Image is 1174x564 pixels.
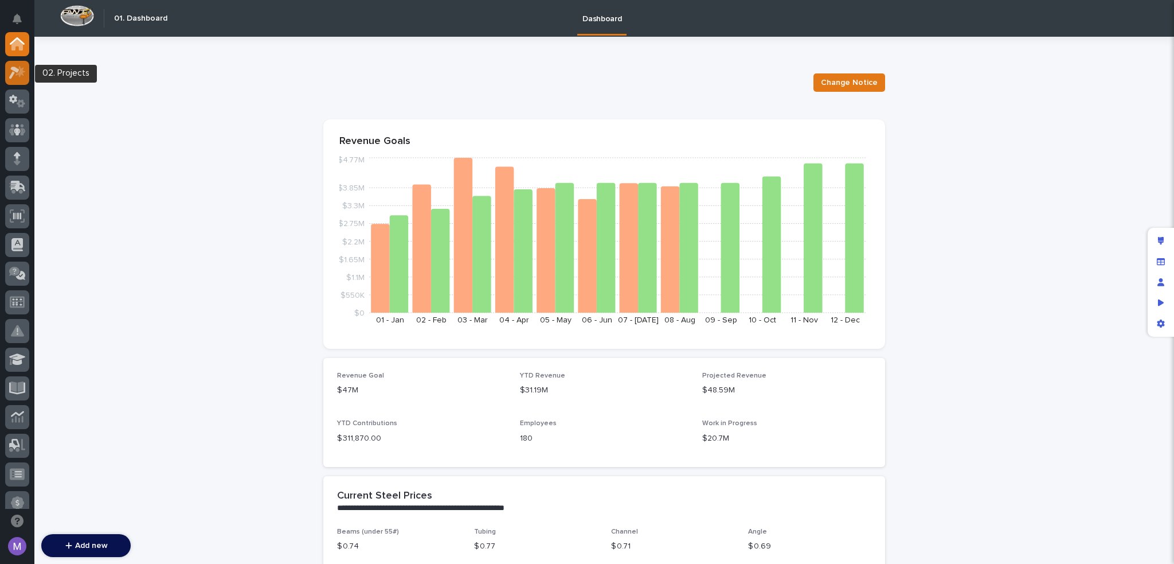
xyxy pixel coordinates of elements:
[95,227,99,236] span: •
[11,216,30,234] img: Matthew Hall
[474,528,496,535] span: Tubing
[342,202,365,210] tspan: $3.3M
[39,139,145,148] div: We're available if you need us!
[5,534,29,558] button: users-avatar
[702,433,871,445] p: $20.7M
[338,184,365,192] tspan: $3.85M
[81,302,139,311] a: Powered byPylon
[337,490,432,503] h2: Current Steel Prices
[337,420,397,427] span: YTD Contributions
[23,274,62,286] span: Help Docs
[337,384,506,396] p: $47M
[702,420,757,427] span: Work in Progress
[611,528,638,535] span: Channel
[338,156,365,164] tspan: $4.77M
[339,135,869,148] p: Revenue Goals
[831,316,860,324] text: 12 - Dec
[618,316,659,324] text: 07 - [DATE]
[705,316,737,324] text: 09 - Sep
[11,275,21,285] div: 📖
[540,316,572,324] text: 05 - May
[60,5,94,26] img: Workspace Logo
[1150,251,1171,272] div: Manage fields and data
[14,14,29,32] div: Notifications
[11,167,77,176] div: Past conversations
[520,384,689,396] p: $31.19M
[821,77,878,88] span: Change Notice
[748,540,871,553] p: $ 0.69
[11,127,32,148] img: 1736555164131-43832dd5-751b-4058-ba23-39d91318e5a0
[11,45,209,64] p: Welcome 👋
[11,64,209,82] p: How can we help?
[114,14,167,24] h2: 01. Dashboard
[36,227,93,236] span: [PERSON_NAME]
[339,255,365,263] tspan: $1.65M
[474,540,597,553] p: $ 0.77
[41,534,131,557] button: Add new
[520,433,689,445] p: 180
[114,302,139,311] span: Pylon
[337,372,384,379] span: Revenue Goal
[195,131,209,145] button: Start new chat
[376,316,404,324] text: 01 - Jan
[702,372,766,379] span: Projected Revenue
[520,420,557,427] span: Employees
[1150,293,1171,313] div: Preview as
[611,540,734,553] p: $ 0.71
[354,309,365,317] tspan: $0
[11,11,34,34] img: Stacker
[416,316,447,324] text: 02 - Feb
[72,275,81,285] div: 🔗
[83,274,146,286] span: Onboarding Call
[337,433,506,445] p: $ 311,870.00
[101,196,125,205] span: [DATE]
[1150,231,1171,251] div: Edit layout
[39,127,188,139] div: Start new chat
[748,528,767,535] span: Angle
[101,227,125,236] span: [DATE]
[749,316,776,324] text: 10 - Oct
[36,196,93,205] span: [PERSON_NAME]
[342,238,365,246] tspan: $2.2M
[791,316,818,324] text: 11 - Nov
[346,273,365,281] tspan: $1.1M
[23,196,32,205] img: 1736555164131-43832dd5-751b-4058-ba23-39d91318e5a0
[337,540,460,553] p: $ 0.74
[520,372,565,379] span: YTD Revenue
[664,316,695,324] text: 08 - Aug
[582,316,612,324] text: 06 - Jun
[338,220,365,228] tspan: $2.75M
[1150,272,1171,293] div: Manage users
[7,270,67,290] a: 📖Help Docs
[178,165,209,178] button: See all
[67,270,151,290] a: 🔗Onboarding Call
[95,196,99,205] span: •
[813,73,885,92] button: Change Notice
[11,185,30,203] img: Brittany
[341,291,365,299] tspan: $550K
[702,384,871,396] p: $48.59M
[499,316,529,324] text: 04 - Apr
[337,528,399,535] span: Beams (under 55#)
[5,7,29,31] button: Notifications
[1150,313,1171,334] div: App settings
[457,316,488,324] text: 03 - Mar
[5,509,29,533] button: Open support chat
